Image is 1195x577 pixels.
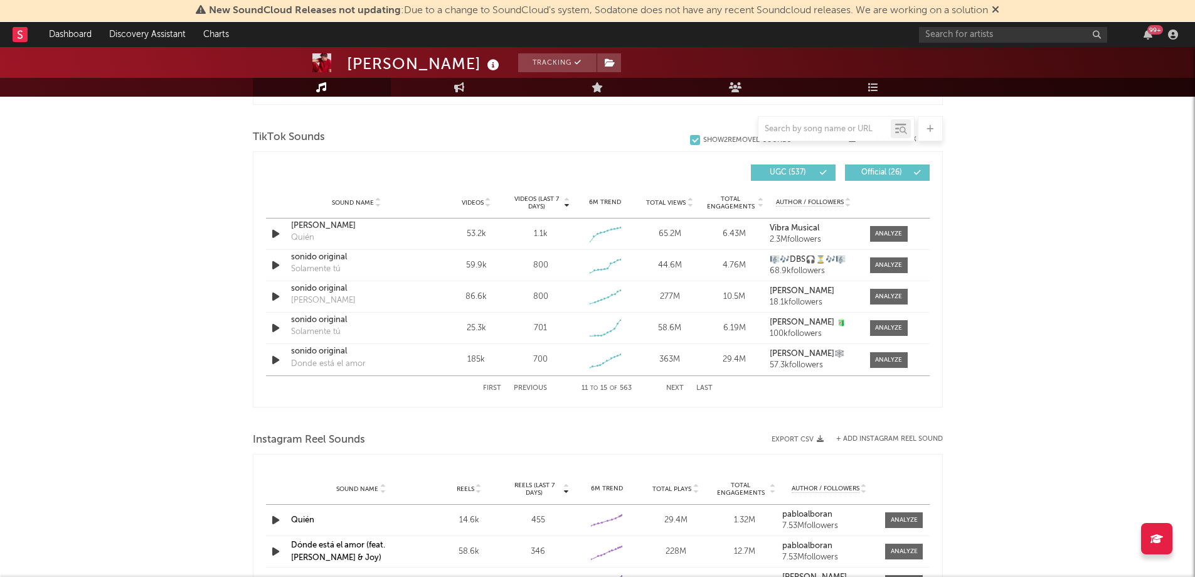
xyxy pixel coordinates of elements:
div: 7.53M followers [782,553,876,562]
div: 6M Trend [576,484,639,493]
div: 1.1k [534,228,548,240]
a: sonido original [291,345,422,358]
div: 44.6M [640,259,699,272]
span: Videos [462,199,484,207]
div: 6.43M [705,228,763,240]
span: Dismiss [992,6,999,16]
span: Total Engagements [705,195,756,210]
span: Instagram Reel Sounds [253,433,365,448]
div: [PERSON_NAME] [347,53,502,74]
input: Search by song name or URL [758,124,891,134]
a: sonido original [291,251,422,264]
div: 455 [507,514,570,527]
span: Reels [457,485,474,493]
div: 57.3k followers [770,361,857,370]
button: Tracking [518,53,597,72]
div: 701 [534,322,547,335]
strong: pabloalboran [782,542,832,550]
a: [PERSON_NAME] [291,220,422,232]
div: 7.53M followers [782,522,876,531]
div: 18.1k followers [770,298,857,307]
a: 🎼🎶DBS🎧⏳🎶🎼 [770,256,857,264]
span: : Due to a change to SoundCloud's system, Sodatone does not have any recent Soundcloud releases. ... [209,6,988,16]
a: sonido original [291,283,422,295]
strong: pabloalboran [782,510,832,519]
div: 6M Trend [576,198,634,207]
div: [PERSON_NAME] [291,294,356,307]
div: 29.4M [705,353,763,366]
div: 58.6k [438,546,501,558]
a: Quién [291,516,314,524]
button: UGC(537) [751,164,836,181]
span: to [590,386,598,391]
div: 100k followers [770,330,857,338]
a: pabloalboran [782,510,876,519]
a: pabloalboran [782,542,876,551]
div: 4.76M [705,259,763,272]
div: 800 [533,291,548,303]
div: Quién [291,232,314,244]
button: Export CSV [772,436,824,443]
input: Search for artists [919,27,1107,43]
span: Official ( 26 ) [853,169,911,176]
span: Author / Followers [792,485,859,493]
a: Dónde está el amor (feat. [PERSON_NAME] & Joy) [291,541,385,562]
strong: Vibra Musical [770,224,819,232]
div: 363M [640,353,699,366]
span: Reels (last 7 days) [507,482,562,497]
div: 53.2k [447,228,506,240]
div: 65.2M [640,228,699,240]
div: Solamente tú [291,326,341,338]
strong: [PERSON_NAME]🕸️ [770,350,844,358]
a: [PERSON_NAME] [770,287,857,296]
div: 346 [507,546,570,558]
div: 800 [533,259,548,272]
button: Last [696,385,713,392]
div: 277M [640,291,699,303]
div: 59.9k [447,259,506,272]
button: Next [666,385,684,392]
div: 68.9k followers [770,267,857,276]
a: Charts [194,22,238,47]
strong: [PERSON_NAME] 🧃 [770,318,846,326]
a: Dashboard [40,22,100,47]
span: Total Plays [652,485,691,493]
a: sonido original [291,314,422,326]
strong: 🎼🎶DBS🎧⏳🎶🎼 [770,256,846,264]
span: UGC ( 537 ) [759,169,817,176]
div: 185k [447,353,506,366]
button: + Add Instagram Reel Sound [836,436,943,443]
div: 1.32M [713,514,776,527]
a: [PERSON_NAME]🕸️ [770,350,857,359]
span: Author / Followers [776,198,844,207]
div: 29.4M [644,514,707,527]
span: Sound Name [336,485,378,493]
span: Total Views [646,199,686,207]
div: 86.6k [447,291,506,303]
a: Vibra Musical [770,224,857,233]
span: New SoundCloud Releases not updating [209,6,401,16]
div: 25.3k [447,322,506,335]
a: Discovery Assistant [100,22,194,47]
div: 228M [644,546,707,558]
a: [PERSON_NAME] 🧃 [770,318,857,327]
span: Total Engagements [713,482,768,497]
button: Official(26) [845,164,930,181]
strong: [PERSON_NAME] [770,287,834,295]
div: 11 15 563 [572,381,641,396]
span: Videos (last 7 days) [511,195,562,210]
div: 99 + [1147,25,1163,35]
div: 10.5M [705,291,763,303]
div: 14.6k [438,514,501,527]
div: 700 [533,353,548,366]
div: 2.3M followers [770,235,857,244]
div: 12.7M [713,546,776,558]
button: First [483,385,501,392]
button: 99+ [1144,30,1152,40]
span: of [610,386,617,391]
button: Previous [514,385,547,392]
div: 6.19M [705,322,763,335]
